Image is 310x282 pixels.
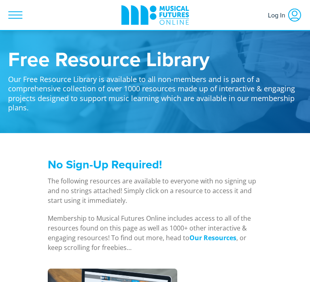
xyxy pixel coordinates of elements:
span: No Sign-Up Required! [48,156,162,173]
a: Log In [264,4,306,26]
p: The following resources are available to everyone with no signing up and no strings attached! Sim... [48,176,262,205]
p: Membership to Musical Futures Online includes access to all of the resources found on this page a... [48,213,262,252]
p: Our Free Resource Library is available to all non-members and is part of a comprehensive collecti... [8,69,302,113]
a: Our Resources [189,233,236,243]
h1: Free Resource Library [8,49,302,69]
span: Log In [268,8,287,22]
